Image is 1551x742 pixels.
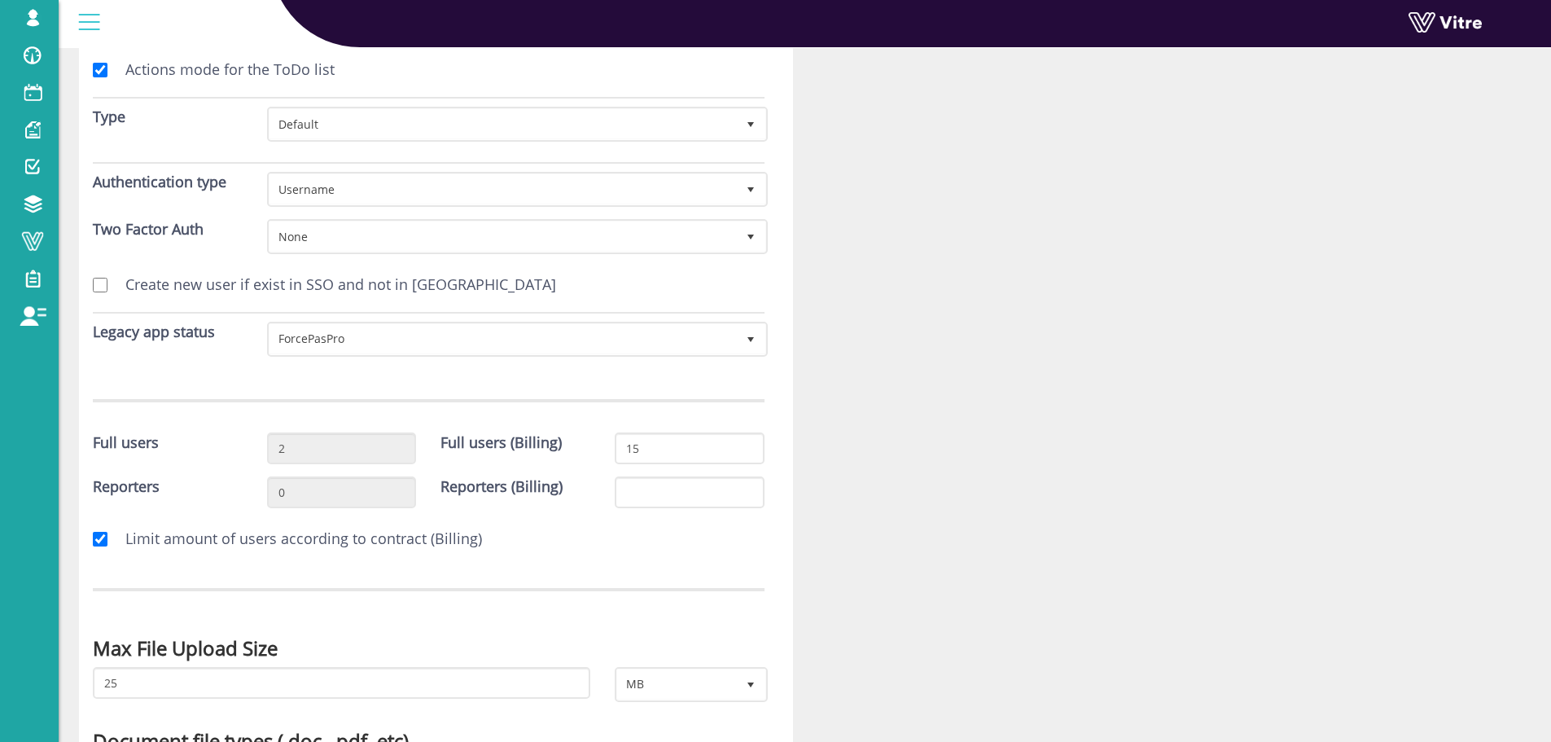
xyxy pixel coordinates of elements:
span: MB [617,670,736,699]
label: Legacy app status [93,322,215,343]
label: Full users [93,432,159,454]
label: Type [93,107,125,128]
label: Reporters [93,476,160,498]
span: select [736,324,765,353]
label: Reporters (Billing) [440,476,563,498]
input: Limit amount of users according to contract (Billing) [93,532,107,547]
span: Default [269,109,736,138]
label: Authentication type [93,172,226,193]
span: Username [269,174,736,204]
h3: Max File Upload Size [93,638,765,659]
span: select [736,109,765,138]
input: Actions mode for the ToDo list [93,63,107,77]
span: ForcePasPro [269,324,736,353]
input: Create new user if exist in SSO and not in [GEOGRAPHIC_DATA] [93,278,107,292]
span: None [269,222,736,251]
span: select [736,174,765,204]
label: Limit amount of users according to contract (Billing) [109,529,482,550]
span: select [736,670,765,699]
span: select [736,222,765,251]
label: Actions mode for the ToDo list [109,59,335,81]
label: Full users (Billing) [440,432,562,454]
label: Two Factor Auth [93,219,204,240]
label: Create new user if exist in SSO and not in [GEOGRAPHIC_DATA] [109,274,556,296]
